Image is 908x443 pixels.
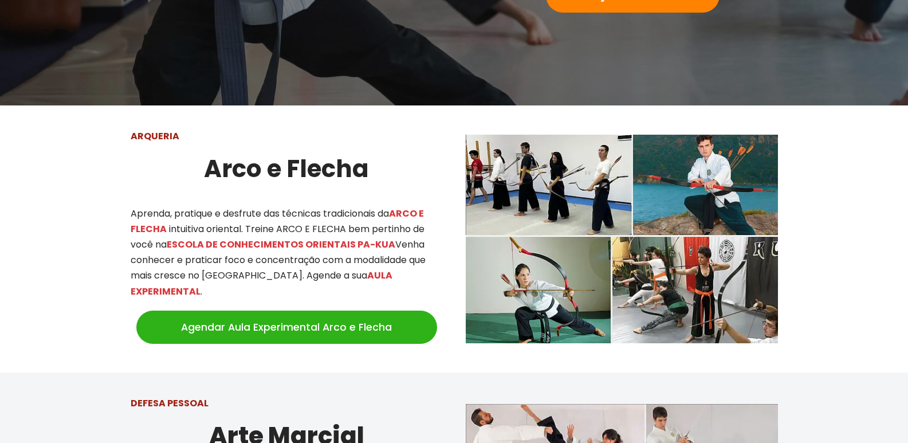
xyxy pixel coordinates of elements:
[131,269,392,297] mark: AULA EXPERIMENTAL
[204,152,369,186] strong: Arco e Flecha
[167,238,395,251] mark: ESCOLA DE CONHECIMENTOS ORIENTAIS PA-KUA
[131,206,443,299] p: Aprenda, pratique e desfrute das técnicas tradicionais da intuitiva oriental. Treine ARCO E FLECH...
[131,130,179,143] strong: ARQUERIA
[131,207,424,236] mark: ARCO E FLECHA
[136,311,437,344] a: Agendar Aula Experimental Arco e Flecha
[131,397,209,410] strong: DEFESA PESSOAL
